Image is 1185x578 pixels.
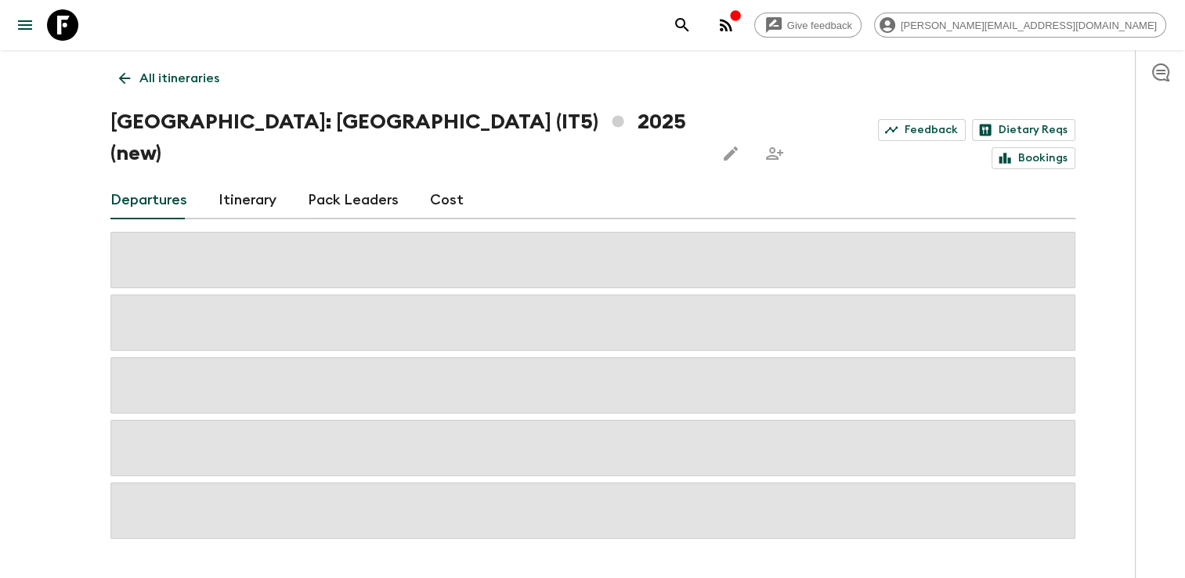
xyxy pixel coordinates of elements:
[892,20,1165,31] span: [PERSON_NAME][EMAIL_ADDRESS][DOMAIN_NAME]
[992,147,1075,169] a: Bookings
[972,119,1075,141] a: Dietary Reqs
[430,182,464,219] a: Cost
[754,13,862,38] a: Give feedback
[139,69,219,88] p: All itineraries
[110,182,187,219] a: Departures
[715,138,746,169] button: Edit this itinerary
[874,13,1166,38] div: [PERSON_NAME][EMAIL_ADDRESS][DOMAIN_NAME]
[878,119,966,141] a: Feedback
[9,9,41,41] button: menu
[219,182,276,219] a: Itinerary
[110,63,228,94] a: All itineraries
[759,138,790,169] span: Share this itinerary
[779,20,861,31] span: Give feedback
[110,107,703,169] h1: [GEOGRAPHIC_DATA]: [GEOGRAPHIC_DATA] (IT5) 2025 (new)
[667,9,698,41] button: search adventures
[308,182,399,219] a: Pack Leaders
